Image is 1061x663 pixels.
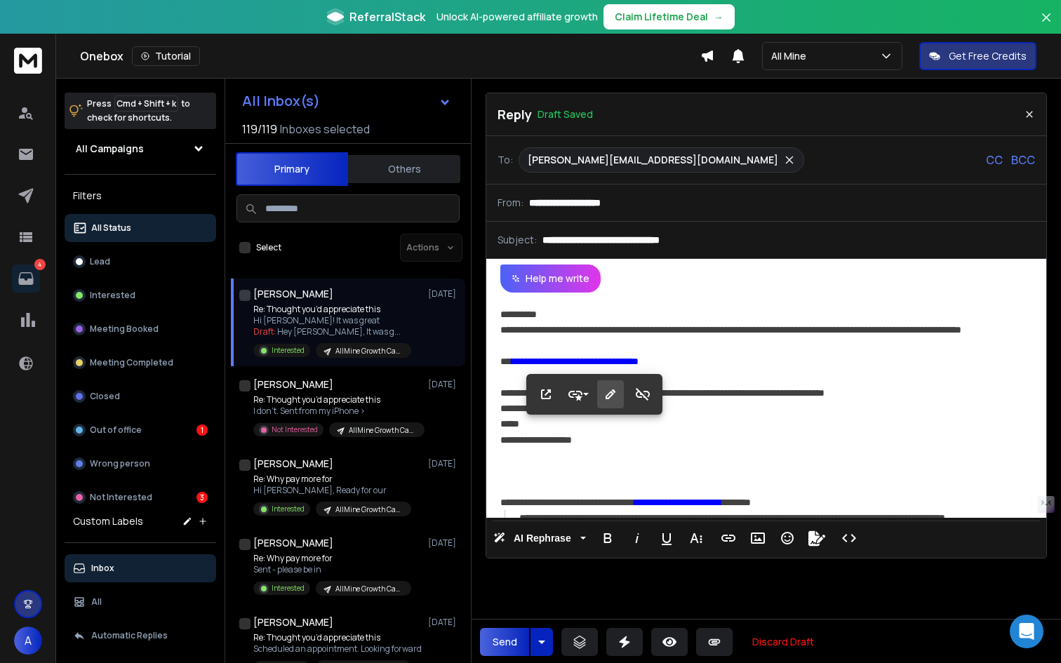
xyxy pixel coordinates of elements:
[65,450,216,478] button: Wrong person
[253,326,276,337] span: Draft:
[349,8,425,25] span: ReferralStack
[603,4,735,29] button: Claim Lifetime Deal→
[272,424,318,435] p: Not Interested
[12,264,40,293] a: 4
[14,627,42,655] button: A
[65,554,216,582] button: Inbox
[774,524,801,552] button: Emoticons
[253,632,422,643] p: Re: Thought you’d appreciate this
[498,196,523,210] p: From:
[272,504,305,514] p: Interested
[253,615,333,629] h1: [PERSON_NAME]
[65,248,216,276] button: Lead
[114,95,178,112] span: Cmd + Shift + k
[132,46,200,66] button: Tutorial
[253,406,422,417] p: I don’t. Sent from my iPhone >
[253,287,333,301] h1: [PERSON_NAME]
[87,97,190,125] p: Press to check for shortcuts.
[242,94,320,108] h1: All Inbox(s)
[1011,152,1035,168] p: BCC
[65,135,216,163] button: All Campaigns
[34,259,46,270] p: 4
[196,492,208,503] div: 3
[65,186,216,206] h3: Filters
[236,152,348,186] button: Primary
[65,622,216,650] button: Automatic Replies
[836,524,862,552] button: Code View
[986,152,1003,168] p: CC
[253,485,411,496] p: Hi [PERSON_NAME], Ready for our
[256,242,281,253] label: Select
[272,583,305,594] p: Interested
[90,290,135,301] p: Interested
[491,524,589,552] button: AI Rephrase
[196,424,208,436] div: 1
[91,563,114,574] p: Inbox
[348,154,460,185] button: Others
[629,380,656,408] button: Unlink
[335,346,403,356] p: AllMine Growth Campaign
[90,323,159,335] p: Meeting Booked
[91,630,168,641] p: Automatic Replies
[253,377,333,391] h1: [PERSON_NAME]
[949,49,1027,63] p: Get Free Credits
[65,483,216,511] button: Not Interested3
[242,121,277,138] span: 119 / 119
[428,458,460,469] p: [DATE]
[90,458,150,469] p: Wrong person
[771,49,812,63] p: All Mine
[498,233,537,247] p: Subject:
[65,349,216,377] button: Meeting Completed
[653,524,680,552] button: Underline (⌘U)
[428,617,460,628] p: [DATE]
[538,107,593,121] p: Draft Saved
[480,628,529,656] button: Send
[428,379,460,390] p: [DATE]
[335,584,403,594] p: AllMine Growth Campaign
[253,536,333,550] h1: [PERSON_NAME]
[253,315,411,326] p: Hi [PERSON_NAME]! It was great
[253,564,411,575] p: Sent - please be in
[498,153,513,167] p: To:
[565,380,592,408] button: Style
[231,87,462,115] button: All Inbox(s)
[253,643,422,655] p: Scheduled an appointment. Looking forward
[90,424,142,436] p: Out of office
[253,394,422,406] p: Re: Thought you’d appreciate this
[91,222,131,234] p: All Status
[745,524,771,552] button: Insert Image (⌘P)
[919,42,1036,70] button: Get Free Credits
[533,380,559,408] button: Open Link
[803,524,830,552] button: Signature
[1037,8,1055,42] button: Close banner
[624,524,650,552] button: Italic (⌘I)
[683,524,709,552] button: More Text
[65,416,216,444] button: Out of office1
[90,391,120,402] p: Closed
[253,553,411,564] p: Re: Why pay more for
[65,588,216,616] button: All
[73,514,143,528] h3: Custom Labels
[511,533,574,544] span: AI Rephrase
[90,357,173,368] p: Meeting Completed
[428,288,460,300] p: [DATE]
[715,524,742,552] button: Insert Link (⌘K)
[594,524,621,552] button: Bold (⌘B)
[90,492,152,503] p: Not Interested
[80,46,700,66] div: Onebox
[90,256,110,267] p: Lead
[91,596,102,608] p: All
[741,628,825,656] button: Discard Draft
[253,474,411,485] p: Re: Why pay more for
[500,264,601,293] button: Help me write
[65,281,216,309] button: Interested
[280,121,370,138] h3: Inboxes selected
[528,153,778,167] p: [PERSON_NAME][EMAIL_ADDRESS][DOMAIN_NAME]
[65,382,216,410] button: Closed
[65,214,216,242] button: All Status
[253,304,411,315] p: Re: Thought you’d appreciate this
[272,345,305,356] p: Interested
[428,537,460,549] p: [DATE]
